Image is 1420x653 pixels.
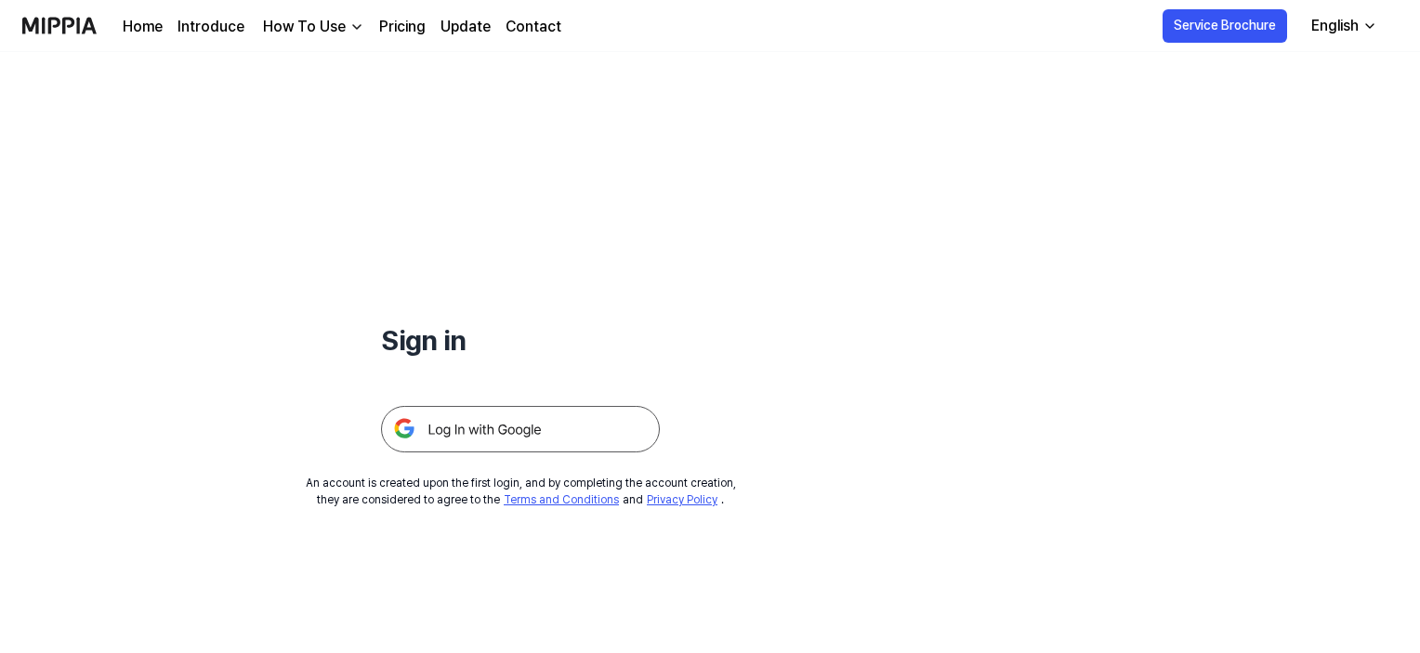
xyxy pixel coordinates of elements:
button: English [1296,7,1388,45]
button: How To Use [259,16,364,38]
a: Update [440,16,491,38]
a: Home [123,16,163,38]
div: An account is created upon the first login, and by completing the account creation, they are cons... [306,475,736,508]
button: Service Brochure [1163,9,1287,43]
a: Privacy Policy [647,493,717,506]
div: English [1308,15,1362,37]
a: Terms and Conditions [504,493,619,506]
img: 구글 로그인 버튼 [381,406,660,452]
a: Introduce [177,16,244,38]
h1: Sign in [381,320,660,361]
div: How To Use [259,16,349,38]
a: Pricing [379,16,426,38]
a: Contact [506,16,561,38]
img: down [349,20,364,34]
